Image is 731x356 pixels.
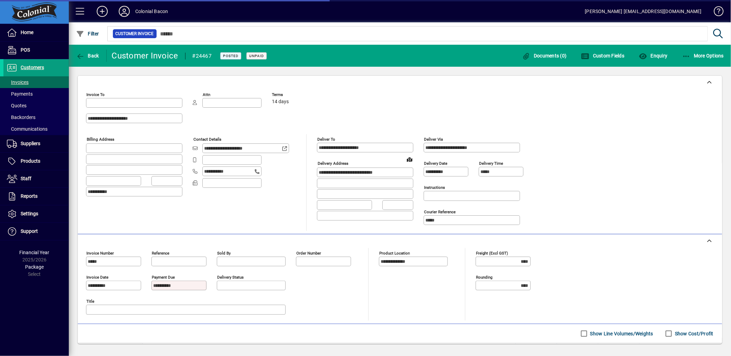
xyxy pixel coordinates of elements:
[272,93,313,97] span: Terms
[709,1,722,24] a: Knowledge Base
[3,205,69,223] a: Settings
[3,135,69,152] a: Suppliers
[86,299,94,304] mat-label: Title
[152,251,169,256] mat-label: Reference
[76,31,99,36] span: Filter
[272,99,289,105] span: 14 days
[192,51,212,62] div: #24467
[203,92,210,97] mat-label: Attn
[86,275,108,280] mat-label: Invoice date
[479,161,503,166] mat-label: Delivery time
[589,330,653,337] label: Show Line Volumes/Weights
[580,50,626,62] button: Custom Fields
[7,103,27,108] span: Quotes
[424,161,447,166] mat-label: Delivery date
[3,223,69,240] a: Support
[404,154,415,165] a: View on map
[217,251,231,256] mat-label: Sold by
[3,24,69,41] a: Home
[76,53,99,58] span: Back
[3,170,69,187] a: Staff
[424,185,445,190] mat-label: Instructions
[217,275,244,280] mat-label: Delivery status
[3,111,69,123] a: Backorders
[476,251,508,256] mat-label: Freight (excl GST)
[21,193,38,199] span: Reports
[3,88,69,100] a: Payments
[21,176,31,181] span: Staff
[116,30,154,37] span: Customer Invoice
[3,42,69,59] a: POS
[379,251,410,256] mat-label: Product location
[585,6,702,17] div: [PERSON_NAME] [EMAIL_ADDRESS][DOMAIN_NAME]
[21,228,38,234] span: Support
[3,100,69,111] a: Quotes
[639,53,667,58] span: Enquiry
[674,330,713,337] label: Show Cost/Profit
[424,209,456,214] mat-label: Courier Reference
[581,53,625,58] span: Custom Fields
[3,76,69,88] a: Invoices
[86,251,114,256] mat-label: Invoice number
[7,91,33,97] span: Payments
[21,65,44,70] span: Customers
[135,6,168,17] div: Colonial Bacon
[680,50,726,62] button: More Options
[21,141,40,146] span: Suppliers
[86,92,105,97] mat-label: Invoice To
[3,153,69,170] a: Products
[112,50,178,61] div: Customer Invoice
[91,5,113,18] button: Add
[21,158,40,164] span: Products
[637,50,669,62] button: Enquiry
[7,126,47,132] span: Communications
[74,28,101,40] button: Filter
[296,251,321,256] mat-label: Order number
[69,50,107,62] app-page-header-button: Back
[522,53,567,58] span: Documents (0)
[7,115,35,120] span: Backorders
[424,137,443,142] mat-label: Deliver via
[20,250,50,255] span: Financial Year
[249,54,264,58] span: Unpaid
[21,47,30,53] span: POS
[25,264,44,270] span: Package
[682,53,724,58] span: More Options
[3,188,69,205] a: Reports
[21,211,38,216] span: Settings
[520,50,569,62] button: Documents (0)
[21,30,33,35] span: Home
[317,137,335,142] mat-label: Deliver To
[223,54,239,58] span: Posted
[74,50,101,62] button: Back
[3,123,69,135] a: Communications
[7,79,29,85] span: Invoices
[113,5,135,18] button: Profile
[476,275,492,280] mat-label: Rounding
[152,275,175,280] mat-label: Payment due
